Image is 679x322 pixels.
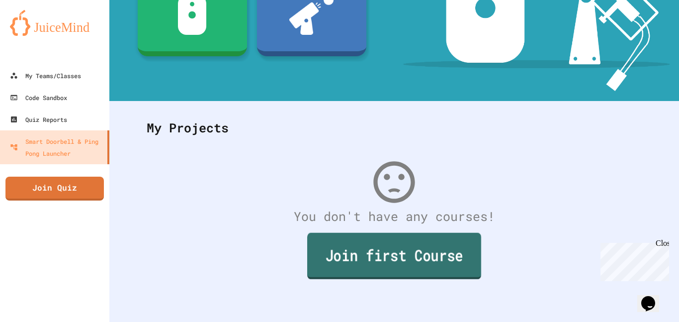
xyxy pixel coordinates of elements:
[137,207,652,226] div: You don't have any courses!
[637,282,669,312] iframe: chat widget
[307,233,481,279] a: Join first Course
[10,10,99,36] img: logo-orange.svg
[4,4,69,63] div: Chat with us now!Close
[10,113,67,125] div: Quiz Reports
[10,135,103,159] div: Smart Doorbell & Ping Pong Launcher
[10,70,81,82] div: My Teams/Classes
[5,177,104,201] a: Join Quiz
[137,108,652,147] div: My Projects
[10,92,67,104] div: Code Sandbox
[596,239,669,281] iframe: chat widget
